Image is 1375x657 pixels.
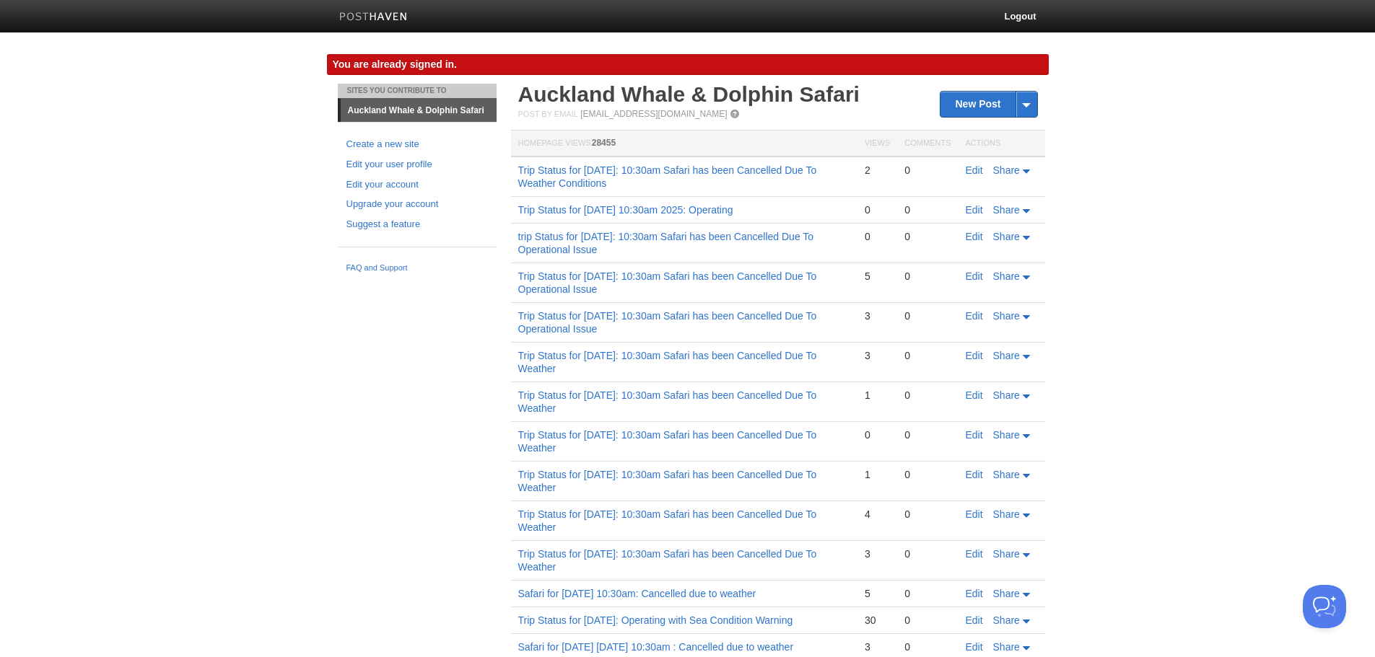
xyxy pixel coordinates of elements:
[959,131,1045,157] th: Actions
[993,310,1020,322] span: Share
[993,429,1020,441] span: Share
[993,350,1020,361] span: Share
[940,92,1036,117] a: New Post
[904,164,951,177] div: 0
[966,350,983,361] a: Edit
[346,262,488,275] a: FAQ and Support
[865,270,890,283] div: 5
[511,131,857,157] th: Homepage Views
[518,82,860,106] a: Auckland Whale & Dolphin Safari
[865,587,890,600] div: 5
[966,231,983,242] a: Edit
[865,468,890,481] div: 1
[966,389,983,401] a: Edit
[904,640,951,653] div: 0
[346,177,488,193] a: Edit your account
[518,270,817,295] a: Trip Status for [DATE]: 10:30am Safari has been Cancelled Due To Operational Issue
[865,508,890,521] div: 4
[993,204,1020,216] span: Share
[346,137,488,152] a: Create a new site
[904,587,951,600] div: 0
[518,389,817,414] a: Trip Status for [DATE]: 10:30am Safari has been Cancelled Due To Weather
[518,350,817,374] a: Trip Status for [DATE]: 10:30am Safari has been Cancelled Due To Weather
[518,469,817,493] a: Trip Status for [DATE]: 10:30am Safari has been Cancelled Due To Weather
[518,641,794,653] a: Safari for [DATE] [DATE] 10:30am : Cancelled due to weather
[897,131,958,157] th: Comments
[518,164,817,189] a: Trip Status for [DATE]: 10:30am Safari has been Cancelled Due To Weather Conditions
[904,230,951,243] div: 0
[339,12,408,23] img: Posthaven-bar
[993,270,1020,282] span: Share
[518,110,578,118] span: Post by Email
[966,641,983,653] a: Edit
[966,204,983,216] a: Edit
[966,548,983,560] a: Edit
[993,508,1020,520] span: Share
[904,309,951,322] div: 0
[904,547,951,560] div: 0
[993,548,1020,560] span: Share
[993,469,1020,480] span: Share
[327,54,1049,75] div: You are already signed in.
[904,203,951,216] div: 0
[993,164,1020,176] span: Share
[966,469,983,480] a: Edit
[580,109,727,119] a: [EMAIL_ADDRESS][DOMAIN_NAME]
[966,508,983,520] a: Edit
[865,389,890,402] div: 1
[518,204,733,216] a: Trip Status for [DATE] 10:30am 2025: Operating
[993,389,1020,401] span: Share
[966,270,983,282] a: Edit
[865,230,890,243] div: 0
[346,197,488,212] a: Upgrade your account
[518,548,817,573] a: Trip Status for [DATE]: 10:30am Safari has been Cancelled Due To Weather
[518,508,817,533] a: Trip Status for [DATE]: 10:30am Safari has been Cancelled Due To Weather
[993,588,1020,599] span: Share
[518,588,756,599] a: Safari for [DATE] 10:30am: Cancelled due to weather
[904,614,951,627] div: 0
[865,203,890,216] div: 0
[966,429,983,441] a: Edit
[518,310,817,335] a: Trip Status for [DATE]: 10:30am Safari has been Cancelled Due To Operational Issue
[966,614,983,626] a: Edit
[904,468,951,481] div: 0
[993,641,1020,653] span: Share
[865,164,890,177] div: 2
[966,588,983,599] a: Edit
[904,389,951,402] div: 0
[993,614,1020,626] span: Share
[865,309,890,322] div: 3
[865,640,890,653] div: 3
[904,270,951,283] div: 0
[1303,585,1346,628] iframe: Help Scout Beacon - Open
[865,349,890,362] div: 3
[904,508,951,521] div: 0
[346,157,488,172] a: Edit your user profile
[993,231,1020,242] span: Share
[518,429,817,454] a: Trip Status for [DATE]: 10:30am Safari has been Cancelled Due To Weather
[966,164,983,176] a: Edit
[904,349,951,362] div: 0
[865,428,890,441] div: 0
[592,138,616,148] span: 28455
[518,231,814,255] a: trip Status for [DATE]: 10:30am Safari has been Cancelled Due To Operational Issue
[904,428,951,441] div: 0
[346,217,488,232] a: Suggest a feature
[518,614,793,626] a: Trip Status for [DATE]: Operating with Sea Condition Warning
[341,99,497,122] a: Auckland Whale & Dolphin Safari
[338,84,497,98] li: Sites You Contribute To
[865,547,890,560] div: 3
[857,131,897,157] th: Views
[865,614,890,627] div: 30
[966,310,983,322] a: Edit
